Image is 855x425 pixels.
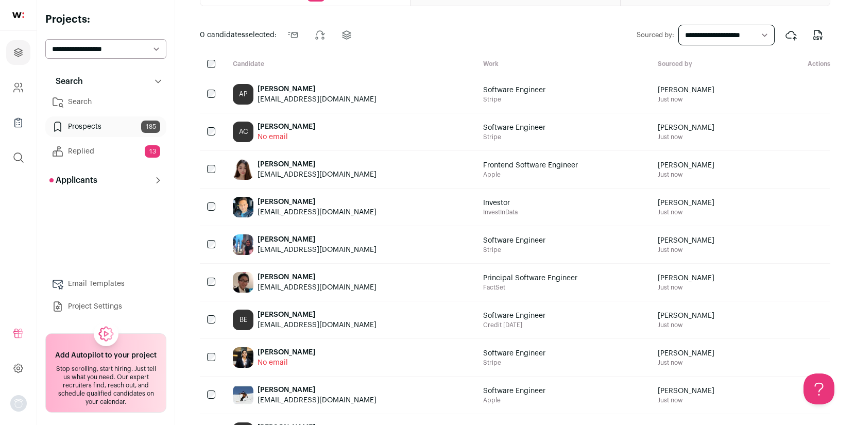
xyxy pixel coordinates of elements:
[233,122,253,142] div: AC
[258,395,377,405] div: [EMAIL_ADDRESS][DOMAIN_NAME]
[10,395,27,412] button: Open dropdown
[658,208,714,216] span: Just now
[258,320,377,330] div: [EMAIL_ADDRESS][DOMAIN_NAME]
[10,395,27,412] img: nopic.png
[233,347,253,368] img: c3e81e5599f91ee9a48a0ca2d3e2c42a1668b150eafe812271ebc44632083c98.jpg
[45,71,166,92] button: Search
[658,283,714,292] span: Just now
[483,171,578,179] span: Apple
[258,347,315,358] div: [PERSON_NAME]
[658,311,714,321] span: [PERSON_NAME]
[483,85,545,95] span: Software Engineer
[658,85,714,95] span: [PERSON_NAME]
[45,116,166,137] a: Prospects185
[658,321,714,329] span: Just now
[225,60,475,70] div: Candidate
[658,133,714,141] span: Just now
[45,296,166,317] a: Project Settings
[658,386,714,396] span: [PERSON_NAME]
[233,385,253,405] img: ad4a88b13753d5822104fcfd5d8a31041082efe98a8709a93a1c8f785b3e15d4
[658,198,714,208] span: [PERSON_NAME]
[483,321,545,329] span: Credit [DATE]
[258,358,315,368] div: No email
[483,235,545,246] span: Software Engineer
[483,208,518,216] span: InvestInData
[483,160,578,171] span: Frontend Software Engineer
[258,84,377,94] div: [PERSON_NAME]
[483,133,545,141] span: Stripe
[258,385,377,395] div: [PERSON_NAME]
[258,169,377,180] div: [EMAIL_ADDRESS][DOMAIN_NAME]
[803,373,834,404] iframe: Help Scout Beacon - Open
[55,350,157,361] h2: Add Autopilot to your project
[483,359,545,367] span: Stripe
[658,235,714,246] span: [PERSON_NAME]
[258,245,377,255] div: [EMAIL_ADDRESS][DOMAIN_NAME]
[483,95,545,104] span: Stripe
[233,159,253,180] img: 736ef908833a5bc354cc1d9e62eea1024f0cae77c89b91778e3002d2877e13ba
[483,311,545,321] span: Software Engineer
[658,348,714,359] span: [PERSON_NAME]
[779,23,803,47] button: Export to ATS
[658,160,714,171] span: [PERSON_NAME]
[45,170,166,191] button: Applicants
[658,171,714,179] span: Just now
[483,246,545,254] span: Stripe
[258,282,377,293] div: [EMAIL_ADDRESS][DOMAIN_NAME]
[483,283,577,292] span: FactSet
[658,246,714,254] span: Just now
[258,207,377,217] div: [EMAIL_ADDRESS][DOMAIN_NAME]
[12,12,24,18] img: wellfound-shorthand-0d5821cbd27db2630d0214b213865d53afaa358527fdda9d0ea32b1df1b89c2c.svg
[752,60,830,70] div: Actions
[141,121,160,133] span: 185
[658,95,714,104] span: Just now
[483,348,545,359] span: Software Engineer
[45,274,166,294] a: Email Templates
[200,30,277,40] span: selected:
[475,60,649,70] div: Work
[45,333,166,413] a: Add Autopilot to your project Stop scrolling, start hiring. Just tell us what you need. Our exper...
[200,31,245,39] span: 0 candidates
[6,110,30,135] a: Company Lists
[658,396,714,404] span: Just now
[233,272,253,293] img: e6337013eb01c326b5ac094318e94363e50315b1a5a30c32a17e48a938845057
[658,359,714,367] span: Just now
[258,272,377,282] div: [PERSON_NAME]
[483,396,545,404] span: Apple
[649,60,752,70] div: Sourced by
[258,132,315,142] div: No email
[258,94,377,105] div: [EMAIL_ADDRESS][DOMAIN_NAME]
[483,386,545,396] span: Software Engineer
[233,84,253,105] div: AP
[483,273,577,283] span: Principal Software Engineer
[49,174,97,186] p: Applicants
[52,365,160,406] div: Stop scrolling, start hiring. Just tell us what you need. Our expert recruiters find, reach out, ...
[233,310,253,330] div: BE
[806,23,830,47] button: Export to CSV
[483,198,518,208] span: Investor
[233,197,253,217] img: 956cbbeeb265962c75203cc2f33b37e52393207a6d31120dd12776bdda8e0e3f
[6,40,30,65] a: Projects
[258,159,377,169] div: [PERSON_NAME]
[483,123,545,133] span: Software Engineer
[658,123,714,133] span: [PERSON_NAME]
[258,234,377,245] div: [PERSON_NAME]
[145,145,160,158] span: 13
[658,273,714,283] span: [PERSON_NAME]
[45,141,166,162] a: Replied13
[45,92,166,112] a: Search
[258,122,315,132] div: [PERSON_NAME]
[6,75,30,100] a: Company and ATS Settings
[637,31,674,39] label: Sourced by:
[233,234,253,255] img: 245aaa36910019175a953c45174c2c299de5a255a0d3a05c84300bf6addf4b26
[49,75,83,88] p: Search
[45,12,166,27] h2: Projects:
[258,197,377,207] div: [PERSON_NAME]
[258,310,377,320] div: [PERSON_NAME]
